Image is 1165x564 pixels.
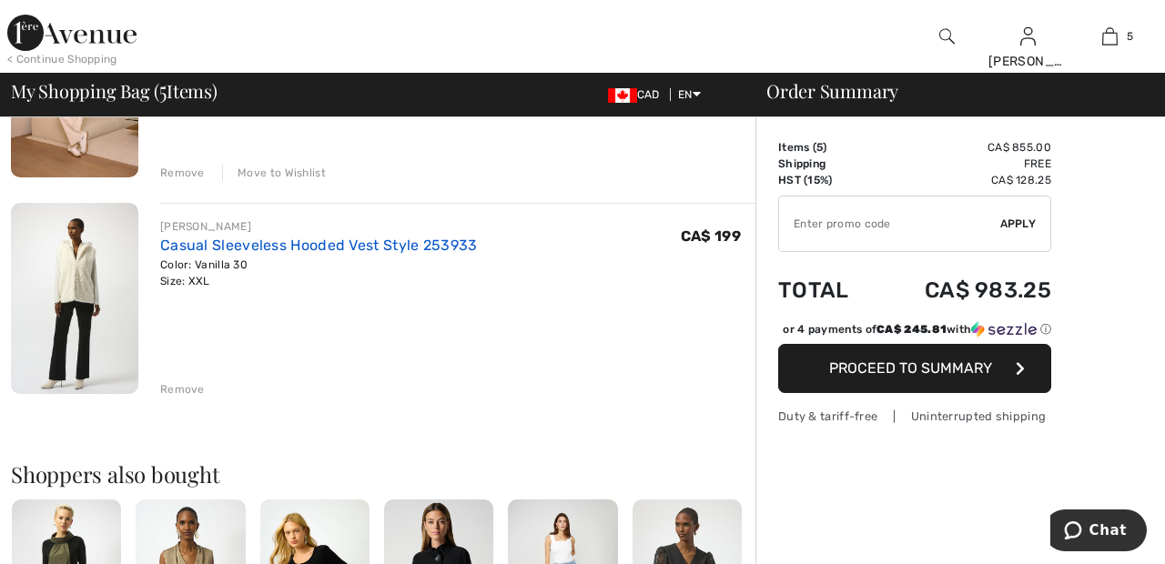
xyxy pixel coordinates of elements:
[778,344,1051,393] button: Proceed to Summary
[988,52,1069,71] div: [PERSON_NAME]
[876,156,1051,172] td: Free
[608,88,667,101] span: CAD
[160,218,478,235] div: [PERSON_NAME]
[11,463,755,485] h2: Shoppers also bought
[876,172,1051,188] td: CA$ 128.25
[222,165,326,181] div: Move to Wishlist
[1102,25,1118,47] img: My Bag
[1127,28,1133,45] span: 5
[11,203,138,394] img: Casual Sleeveless Hooded Vest Style 253933
[779,196,1000,251] input: Promo code
[745,82,1154,100] div: Order Summary
[829,359,992,377] span: Proceed to Summary
[939,25,955,47] img: search the website
[160,237,478,254] a: Casual Sleeveless Hooded Vest Style 253933
[160,165,205,181] div: Remove
[678,88,701,101] span: EN
[778,139,876,156] td: Items ( )
[1000,216,1037,232] span: Apply
[778,408,1051,425] div: Duty & tariff-free | Uninterrupted shipping
[778,172,876,188] td: HST (15%)
[778,259,876,321] td: Total
[876,259,1051,321] td: CA$ 983.25
[971,321,1037,337] img: Sezzle
[876,139,1051,156] td: CA$ 855.00
[1050,509,1147,555] iframe: Opens a widget where you can chat to one of our agents
[160,257,478,289] div: Color: Vanilla 30 Size: XXL
[783,321,1051,337] div: or 4 payments of with
[7,15,137,51] img: 1ère Avenue
[1069,25,1150,47] a: 5
[816,141,823,154] span: 5
[608,88,637,103] img: Canadian Dollar
[159,77,167,101] span: 5
[7,51,117,67] div: < Continue Shopping
[778,321,1051,344] div: or 4 payments ofCA$ 245.81withSezzle Click to learn more about Sezzle
[876,323,947,336] span: CA$ 245.81
[1020,27,1036,45] a: Sign In
[681,227,741,245] span: CA$ 199
[1020,25,1036,47] img: My Info
[160,381,205,398] div: Remove
[778,156,876,172] td: Shipping
[11,82,218,100] span: My Shopping Bag ( Items)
